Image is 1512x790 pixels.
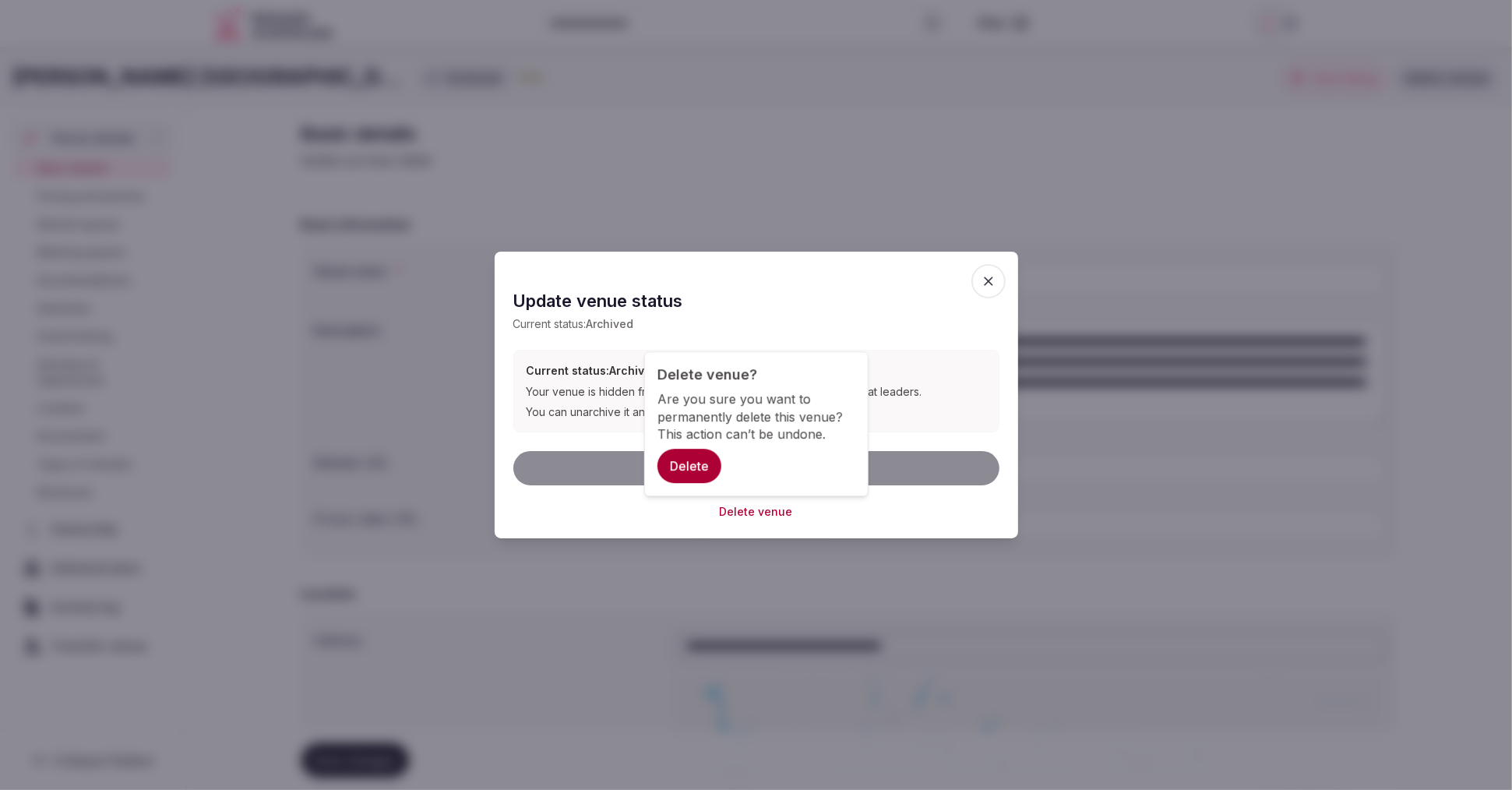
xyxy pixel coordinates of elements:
[657,390,855,443] div: Are you sure you want to permanently delete this venue? This action can’t be undone.
[720,504,793,520] button: Delete venue
[527,405,986,419] div: You can unarchive it anytime to make it visible again.
[657,365,855,384] div: Delete venue?
[527,363,986,379] h3: Current status: Archived
[513,316,999,332] p: Current status:
[527,385,986,399] div: Your venue is hidden from the public and no longer visible to retreat leaders.
[657,450,721,484] button: Delete
[513,289,999,313] h2: Update venue status
[587,317,634,330] span: Archived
